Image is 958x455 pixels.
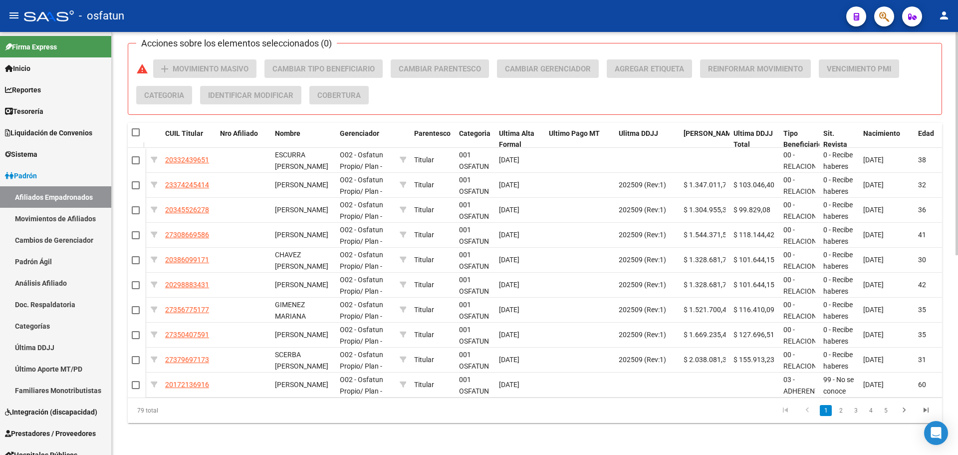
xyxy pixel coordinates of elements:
[8,9,20,21] mat-icon: menu
[779,123,819,156] datatable-header-cell: Tipo Beneficiario
[459,201,489,243] span: 001 OSFATUN CAPITAL FEDERAL
[684,356,730,364] span: $ 2.038.081,38
[607,59,692,78] button: Agregar Etiqueta
[776,405,795,416] a: go to first page
[823,376,854,418] span: 99 - No se conoce situación de revista
[275,129,300,137] span: Nombre
[144,91,184,100] span: Categoria
[798,405,817,416] a: go to previous page
[5,407,97,418] span: Integración (discapacidad)
[499,379,541,391] div: [DATE]
[340,287,383,318] span: / Plan - PREMIUM DIFERENCIAL
[918,181,926,189] span: 32
[499,329,541,341] div: [DATE]
[414,181,434,189] span: Titular
[499,304,541,316] div: [DATE]
[459,276,489,318] span: 001 OSFATUN CAPITAL FEDERAL
[823,151,865,182] span: 0 - Recibe haberes regularmente
[275,301,306,320] span: GIMENEZ MARIANA
[414,331,434,339] span: Titular
[499,179,541,191] div: [DATE]
[414,231,434,239] span: Titular
[619,331,666,339] span: 202509 (Rev:1)
[863,129,900,137] span: Nacimiento
[459,376,489,418] span: 001 OSFATUN CAPITAL FEDERAL
[918,331,926,339] span: 35
[783,226,830,268] span: 00 - RELACION DE DEPENDENCIA
[414,156,434,164] span: Titular
[5,84,41,95] span: Reportes
[459,326,489,368] span: 001 OSFATUN CAPITAL FEDERAL
[733,256,774,264] span: $ 101.644,15
[165,256,209,264] span: 20386099171
[275,381,328,389] span: [PERSON_NAME]
[684,306,730,314] span: $ 1.521.700,48
[153,59,256,78] button: Movimiento Masivo
[340,262,383,293] span: / Plan - PREMIUM DIFERENCIAL
[850,405,862,416] a: 3
[5,127,92,138] span: Liquidación de Convenios
[733,356,774,364] span: $ 155.913,23
[414,206,434,214] span: Titular
[684,256,730,264] span: $ 1.328.681,76
[729,123,779,156] datatable-header-cell: Ultima DDJJ Total
[733,231,774,239] span: $ 118.144,42
[918,306,926,314] span: 35
[848,402,863,419] li: page 3
[924,421,948,445] div: Open Intercom Messenger
[823,276,865,307] span: 0 - Recibe haberes regularmente
[863,306,884,314] span: [DATE]
[399,64,481,73] span: Cambiar Parentesco
[216,123,271,156] datatable-header-cell: Nro Afiliado
[459,151,489,193] span: 001 OSFATUN CAPITAL FEDERAL
[275,181,328,189] span: [PERSON_NAME]
[684,231,730,239] span: $ 1.544.371,56
[863,231,884,239] span: [DATE]
[317,91,361,100] span: Cobertura
[684,181,730,189] span: $ 1.347.011,76
[733,181,774,189] span: $ 103.046,40
[619,256,666,264] span: 202509 (Rev:1)
[414,281,434,289] span: Titular
[619,181,666,189] span: 202509 (Rev:1)
[309,86,369,104] button: Cobertura
[918,156,926,164] span: 38
[165,381,209,389] span: 20172136916
[391,59,489,78] button: Cambiar Parentesco
[340,312,383,343] span: / Plan - PREMIUM DIFERENCIAL
[823,129,847,149] span: Sit. Revista
[340,301,383,320] span: O02 - Osfatun Propio
[459,226,489,268] span: 001 OSFATUN CAPITAL FEDERAL
[835,405,847,416] a: 2
[165,356,209,364] span: 27379697173
[165,181,209,189] span: 23374245414
[549,129,600,137] span: Ultimo Pago MT
[619,306,666,314] span: 202509 (Rev:1)
[275,331,328,339] span: [PERSON_NAME]
[615,123,680,156] datatable-header-cell: Ulitma DDJJ
[136,63,148,75] mat-icon: warning
[783,276,830,318] span: 00 - RELACION DE DEPENDENCIA
[733,281,774,289] span: $ 101.644,15
[414,256,434,264] span: Titular
[459,301,489,343] span: 001 OSFATUN CAPITAL FEDERAL
[918,256,926,264] span: 30
[340,276,383,295] span: O02 - Osfatun Propio
[136,86,192,104] button: Categoria
[863,331,884,339] span: [DATE]
[275,206,328,214] span: [PERSON_NAME]
[827,64,891,73] span: Vencimiento PMI
[783,301,830,343] span: 00 - RELACION DE DEPENDENCIA
[505,64,591,73] span: Cambiar Gerenciador
[340,162,383,193] span: / Plan - PREMIUM DIFERENCIAL
[863,206,884,214] span: [DATE]
[271,123,336,156] datatable-header-cell: Nombre
[918,206,926,214] span: 36
[938,9,950,21] mat-icon: person
[5,149,37,160] span: Sistema
[275,281,328,289] span: [PERSON_NAME]
[410,123,455,156] datatable-header-cell: Parentesco
[128,398,289,423] div: 79 total
[733,331,774,339] span: $ 127.696,51
[340,351,383,370] span: O02 - Osfatun Propio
